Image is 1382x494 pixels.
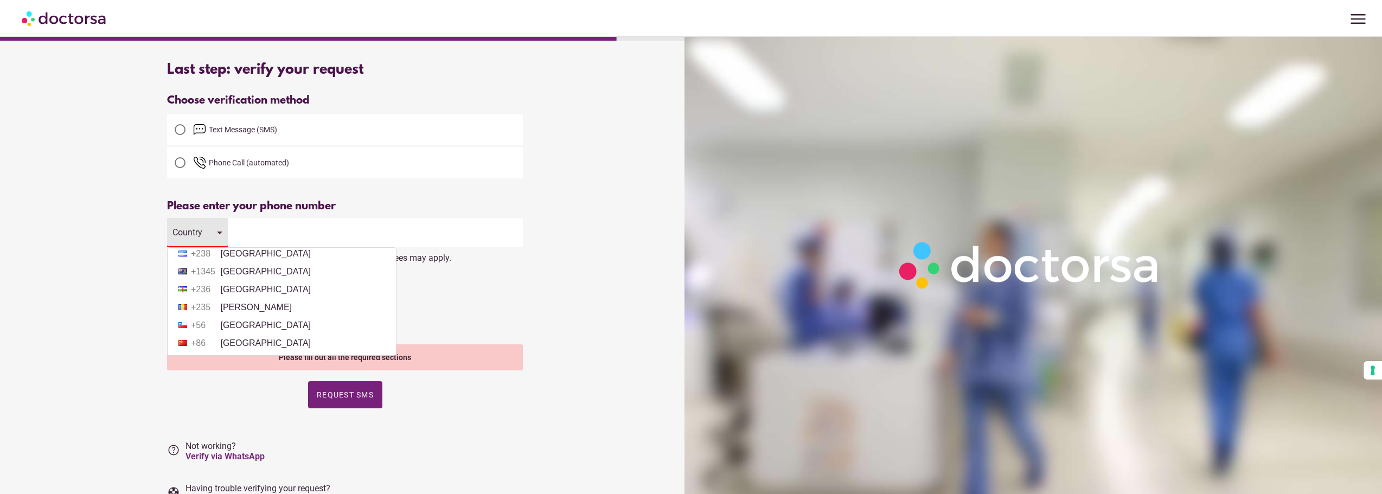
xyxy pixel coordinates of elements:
span: Not working? [185,441,265,461]
div: Choose verification method [167,94,523,107]
img: Logo-Doctorsa-trans-White-partial-flat.png [892,234,1168,296]
span: +1345 [191,267,218,277]
li: [GEOGRAPHIC_DATA] [173,264,391,280]
li: [GEOGRAPHIC_DATA] [173,246,391,262]
div: Please fill out all the required sections [167,344,523,370]
li: [GEOGRAPHIC_DATA] [173,335,391,351]
div: Last step: verify your request [167,62,523,78]
li: [PERSON_NAME] [173,299,391,316]
span: +235 [191,303,218,312]
img: Doctorsa.com [22,6,107,30]
button: Request SMS [308,381,382,408]
i: help [167,444,180,457]
a: Verify via WhatsApp [185,451,265,461]
span: Text Message (SMS) [209,125,277,134]
span: Phone Call (automated) [209,158,289,167]
span: +236 [191,285,218,294]
button: Your consent preferences for tracking technologies [1364,361,1382,380]
li: Christmas Island [173,353,391,369]
div: Please enter your phone number [167,200,523,213]
img: phone [193,156,206,169]
span: +86 [191,338,218,348]
li: [GEOGRAPHIC_DATA] [173,281,391,298]
span: +238 [191,249,218,259]
span: menu [1348,9,1368,29]
div: You'll receive a text message with a code. Standard carrier fees may apply. [167,247,523,263]
span: +56 [191,320,218,330]
div: Country [172,227,206,238]
span: Request SMS [317,390,374,399]
li: [GEOGRAPHIC_DATA] [173,317,391,333]
img: email [193,123,206,136]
